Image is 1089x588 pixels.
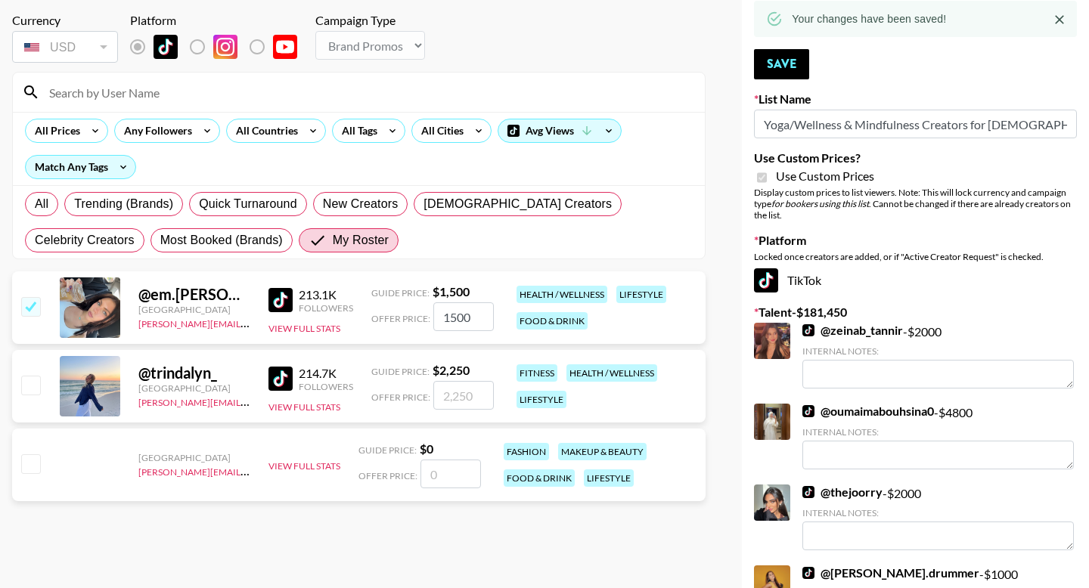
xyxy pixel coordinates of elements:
[802,323,1074,388] div: - $ 2000
[412,119,467,142] div: All Cities
[802,426,1074,438] div: Internal Notes:
[802,404,1074,469] div: - $ 4800
[26,119,83,142] div: All Prices
[26,156,135,178] div: Match Any Tags
[12,13,118,28] div: Currency
[371,366,430,377] span: Guide Price:
[315,13,425,28] div: Campaign Type
[333,119,380,142] div: All Tags
[299,302,353,314] div: Followers
[160,231,283,249] span: Most Booked (Brands)
[754,305,1077,320] label: Talent - $ 181,450
[273,35,297,59] img: YouTube
[616,286,666,303] div: lifestyle
[433,302,494,331] input: 1,500
[138,315,434,330] a: [PERSON_NAME][EMAIL_ADDRESS][PERSON_NAME][DOMAIN_NAME]
[433,284,470,299] strong: $ 1,500
[199,195,297,213] span: Quick Turnaround
[371,287,430,299] span: Guide Price:
[268,367,293,391] img: TikTok
[40,80,696,104] input: Search by User Name
[433,363,470,377] strong: $ 2,250
[268,288,293,312] img: TikTok
[802,484,1074,550] div: - $ 2000
[299,287,353,302] div: 213.1K
[754,251,1077,262] div: Locked once creators are added, or if "Active Creator Request" is checked.
[299,381,353,392] div: Followers
[115,119,195,142] div: Any Followers
[213,35,237,59] img: Instagram
[802,507,1074,518] div: Internal Notes:
[130,31,309,63] div: List locked to TikTok.
[323,195,399,213] span: New Creators
[754,233,1077,248] label: Platform
[771,198,869,209] em: for bookers using this list
[371,313,430,324] span: Offer Price:
[268,460,340,472] button: View Full Stats
[138,463,434,478] a: [PERSON_NAME][EMAIL_ADDRESS][PERSON_NAME][DOMAIN_NAME]
[154,35,178,59] img: TikTok
[358,444,417,456] span: Guide Price:
[504,443,549,460] div: fashion
[802,323,903,338] a: @zeinab_tannir
[754,268,778,292] img: TikTok
[35,231,135,249] span: Celebrity Creators
[358,470,417,481] span: Offer Price:
[420,441,433,456] strong: $ 0
[504,469,575,487] div: food & drink
[423,195,612,213] span: [DEMOGRAPHIC_DATA] Creators
[802,484,883,500] a: @thejoorry
[802,565,979,580] a: @[PERSON_NAME].drummer
[802,567,814,579] img: TikTok
[754,91,1077,107] label: List Name
[227,119,301,142] div: All Countries
[754,268,1077,292] div: TikTok
[802,486,814,498] img: TikTok
[517,286,607,303] div: health / wellness
[517,364,557,382] div: fitness
[754,49,809,79] button: Save
[15,34,115,60] div: USD
[566,364,657,382] div: health / wellness
[74,195,173,213] span: Trending (Brands)
[754,150,1077,166] label: Use Custom Prices?
[517,312,588,330] div: food & drink
[333,231,389,249] span: My Roster
[517,391,566,408] div: lifestyle
[268,401,340,413] button: View Full Stats
[138,452,250,463] div: [GEOGRAPHIC_DATA]
[138,382,250,394] div: [GEOGRAPHIC_DATA]
[138,394,434,408] a: [PERSON_NAME][EMAIL_ADDRESS][PERSON_NAME][DOMAIN_NAME]
[498,119,621,142] div: Avg Views
[776,169,874,184] span: Use Custom Prices
[268,323,340,334] button: View Full Stats
[138,285,250,304] div: @ em.[PERSON_NAME]
[584,469,634,487] div: lifestyle
[802,345,1074,357] div: Internal Notes:
[792,5,946,32] div: Your changes have been saved!
[138,304,250,315] div: [GEOGRAPHIC_DATA]
[754,187,1077,221] div: Display custom prices to list viewers. Note: This will lock currency and campaign type . Cannot b...
[299,366,353,381] div: 214.7K
[802,404,934,419] a: @oumaimabouhsina0
[802,405,814,417] img: TikTok
[12,28,118,66] div: Currency is locked to USD
[138,364,250,382] div: @ trindalyn_
[1048,8,1071,31] button: Close
[130,13,309,28] div: Platform
[558,443,647,460] div: makeup & beauty
[420,460,481,488] input: 0
[433,381,494,410] input: 2,250
[371,391,430,403] span: Offer Price:
[35,195,48,213] span: All
[802,324,814,336] img: TikTok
